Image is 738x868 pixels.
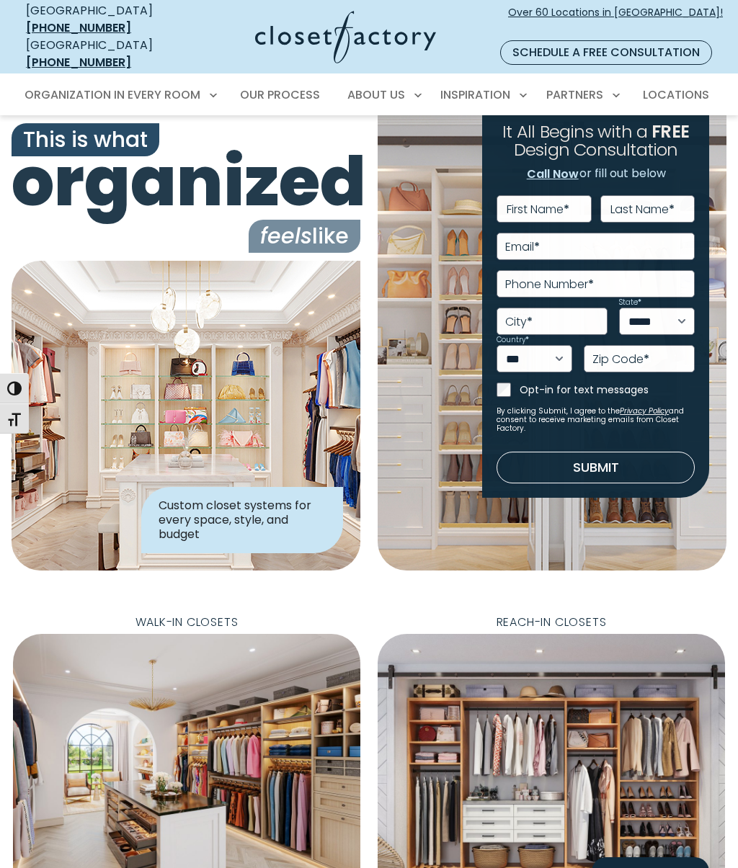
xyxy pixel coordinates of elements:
span: Walk-In Closets [124,611,250,634]
a: [PHONE_NUMBER] [26,19,131,36]
div: Custom closet systems for every space, style, and budget [141,487,343,553]
span: Inspiration [440,86,510,103]
span: About Us [347,86,405,103]
span: Our Process [240,86,320,103]
span: organized [12,148,360,215]
nav: Primary Menu [14,75,724,115]
div: [GEOGRAPHIC_DATA] [26,37,183,71]
span: Over 60 Locations in [GEOGRAPHIC_DATA]! [508,5,723,35]
div: [GEOGRAPHIC_DATA] [26,2,183,37]
span: This is what [12,123,159,156]
span: Organization in Every Room [25,86,200,103]
i: feels [260,220,312,251]
span: Partners [546,86,603,103]
span: Reach-In Closets [485,611,618,634]
a: Schedule a Free Consultation [500,40,712,65]
span: Locations [643,86,709,103]
img: Closet Factory Logo [255,11,436,63]
a: [PHONE_NUMBER] [26,54,131,71]
img: Closet Factory designed closet [12,261,360,571]
span: like [249,220,360,253]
